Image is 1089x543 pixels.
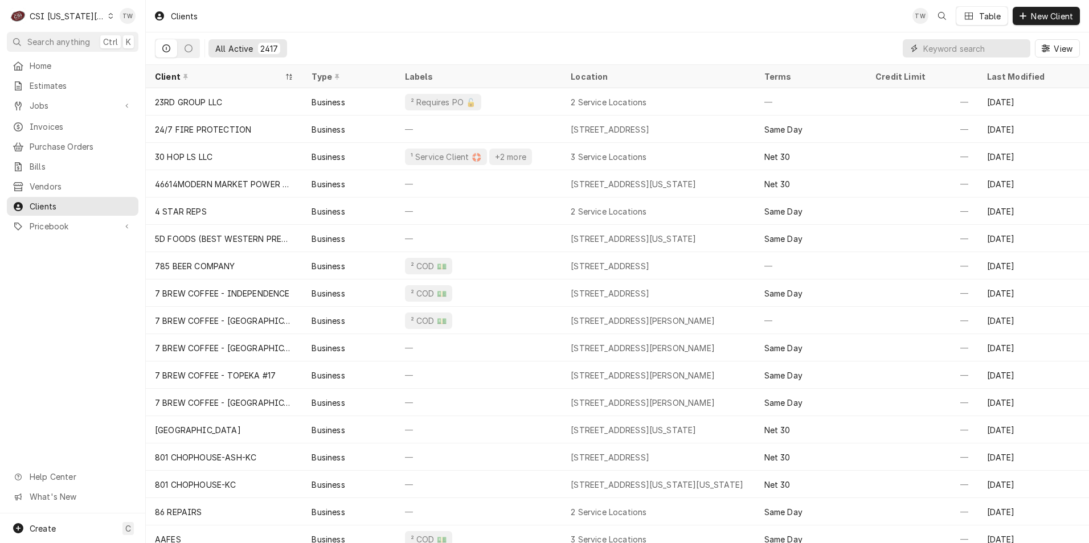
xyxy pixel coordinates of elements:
div: [STREET_ADDRESS][US_STATE] [571,424,696,436]
div: — [866,279,977,307]
div: Business [312,451,345,463]
span: Purchase Orders [30,141,133,153]
div: [DATE] [978,225,1089,252]
a: Invoices [7,117,138,136]
div: [DATE] [978,170,1089,198]
a: Vendors [7,177,138,196]
div: 7 BREW COFFEE - [GEOGRAPHIC_DATA] (1) [155,315,293,327]
div: Business [312,315,345,327]
div: CSI Kansas City's Avatar [10,8,26,24]
div: Net 30 [764,178,791,190]
div: — [866,225,977,252]
div: Business [312,205,345,217]
div: — [866,443,977,471]
span: C [125,523,131,534]
span: What's New [30,491,132,503]
div: Same Day [764,342,803,354]
span: Help Center [30,471,132,483]
div: Net 30 [764,451,791,463]
div: 86 REPAIRS [155,506,202,518]
div: Business [312,287,345,299]
div: TW [912,8,928,24]
span: K [126,36,131,48]
div: Table [979,10,1001,22]
div: Business [312,96,345,108]
div: — [866,361,977,389]
span: Ctrl [103,36,118,48]
div: ² COD 💵 [410,287,448,299]
div: Same Day [764,369,803,381]
a: Estimates [7,76,138,95]
span: Pricebook [30,220,116,232]
div: Type [312,71,384,83]
div: Location [571,71,746,83]
div: [STREET_ADDRESS][PERSON_NAME] [571,315,715,327]
div: — [866,498,977,525]
div: [DATE] [978,88,1089,116]
span: Estimates [30,80,133,92]
div: Tori Warrick's Avatar [912,8,928,24]
div: Business [312,424,345,436]
div: Net 30 [764,424,791,436]
div: — [396,498,562,525]
div: Same Day [764,233,803,245]
div: — [396,443,562,471]
div: 3 Service Locations [571,151,646,163]
div: 7 BREW COFFEE - TOPEKA #17 [155,369,276,381]
div: Business [312,479,345,491]
div: ² COD 💵 [410,260,448,272]
div: [DATE] [978,389,1089,416]
div: — [396,361,562,389]
a: Bills [7,157,138,176]
div: Business [312,178,345,190]
div: 7 BREW COFFEE - INDEPENDENCE [155,287,289,299]
div: — [396,416,562,443]
div: — [755,88,866,116]
span: New Client [1029,10,1075,22]
div: C [10,8,26,24]
div: — [755,252,866,279]
div: ² Requires PO 🔓 [410,96,477,108]
div: [DATE] [978,334,1089,361]
div: Business [312,233,345,245]
div: [DATE] [978,498,1089,525]
div: — [396,225,562,252]
div: [GEOGRAPHIC_DATA] [155,424,241,436]
div: 2 Service Locations [571,96,646,108]
div: [STREET_ADDRESS][PERSON_NAME] [571,342,715,354]
div: — [866,252,977,279]
div: 23RD GROUP LLC [155,96,222,108]
div: Business [312,397,345,409]
div: 2 Service Locations [571,205,646,217]
div: — [866,170,977,198]
div: Business [312,369,345,381]
span: Invoices [30,121,133,133]
div: Business [312,342,345,354]
div: [DATE] [978,279,1089,307]
div: [DATE] [978,198,1089,225]
button: New Client [1013,7,1080,25]
div: [DATE] [978,116,1089,143]
div: [STREET_ADDRESS][PERSON_NAME] [571,369,715,381]
div: [STREET_ADDRESS] [571,124,649,135]
div: [DATE] [978,143,1089,170]
div: [DATE] [978,252,1089,279]
div: [STREET_ADDRESS] [571,287,649,299]
div: CSI [US_STATE][GEOGRAPHIC_DATA] [30,10,105,22]
div: Same Day [764,205,803,217]
div: Business [312,260,345,272]
div: Labels [405,71,552,83]
a: Go to Jobs [7,96,138,115]
div: Same Day [764,397,803,409]
div: 4 STAR REPS [155,205,207,217]
div: 24/7 FIRE PROTECTION [155,124,251,135]
div: Business [312,151,345,163]
div: [STREET_ADDRESS][PERSON_NAME] [571,397,715,409]
div: [DATE] [978,307,1089,334]
div: Same Day [764,287,803,299]
div: [DATE] [978,361,1089,389]
a: Purchase Orders [7,137,138,156]
a: Go to What's New [7,487,138,506]
span: Vendors [30,180,133,192]
div: 7 BREW COFFEE - [GEOGRAPHIC_DATA] (2) [155,342,293,354]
